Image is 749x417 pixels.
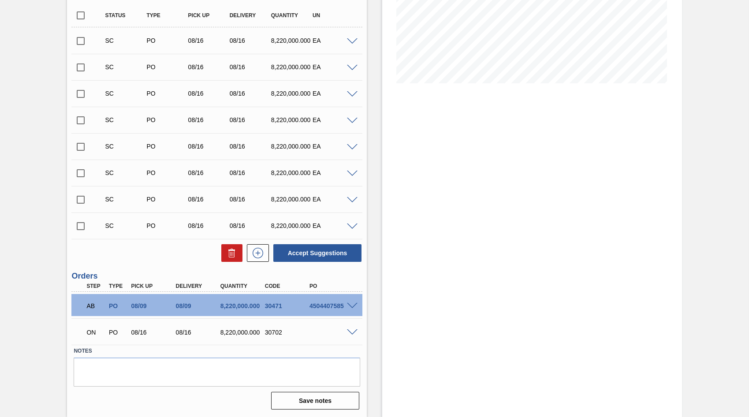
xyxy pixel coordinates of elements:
div: 08/16/2025 [174,329,223,336]
div: Type [145,12,190,19]
div: Awaiting Pick Up [84,296,107,316]
div: 8,220,000.000 [269,116,315,123]
div: Purchase order [145,169,190,176]
div: 08/16/2025 [227,143,273,150]
div: 08/16/2025 [186,63,232,71]
div: Purchase order [145,143,190,150]
div: 08/16/2025 [227,63,273,71]
div: 8,220,000.000 [269,169,315,176]
div: 08/16/2025 [227,196,273,203]
div: New suggestion [242,244,269,262]
div: Purchase order [145,196,190,203]
div: Quantity [218,283,268,289]
div: Step [84,283,107,289]
div: Suggestion Created [103,63,149,71]
div: 8,220,000.000 [269,90,315,97]
div: Type [107,283,129,289]
div: 08/16/2025 [227,222,273,229]
div: 08/09/2025 [129,302,179,309]
div: 8,220,000.000 [218,329,268,336]
div: 8,220,000.000 [269,37,315,44]
div: 08/16/2025 [227,116,273,123]
div: Suggestion Created [103,116,149,123]
div: 08/16/2025 [186,222,232,229]
div: Code [263,283,312,289]
div: 30471 [263,302,312,309]
div: Delivery [174,283,223,289]
div: 8,220,000.000 [269,63,315,71]
label: Notes [74,345,360,357]
div: EA [310,63,356,71]
div: 08/16/2025 [186,116,232,123]
button: Accept Suggestions [273,244,361,262]
div: Purchase order [145,63,190,71]
button: Save notes [271,392,359,410]
div: 08/16/2025 [186,90,232,97]
div: 08/16/2025 [227,169,273,176]
div: 8,220,000.000 [269,222,315,229]
div: Purchase order [145,90,190,97]
h3: Orders [71,272,362,281]
div: Suggestion Created [103,222,149,229]
div: 08/16/2025 [186,169,232,176]
div: PO [307,283,357,289]
div: Suggestion Created [103,143,149,150]
div: Delivery [227,12,273,19]
div: EA [310,196,356,203]
div: EA [310,116,356,123]
div: Pick up [129,283,179,289]
div: Purchase order [145,222,190,229]
div: 4504407585 [307,302,357,309]
div: Negotiating Order [84,323,107,342]
div: Suggestion Created [103,37,149,44]
div: Purchase order [107,302,129,309]
div: Suggestion Created [103,90,149,97]
div: Pick up [186,12,232,19]
div: Delete Suggestions [217,244,242,262]
div: Suggestion Created [103,169,149,176]
div: 08/16/2025 [186,196,232,203]
div: Accept Suggestions [269,243,362,263]
p: AB [86,302,104,309]
div: 08/16/2025 [186,143,232,150]
div: 08/16/2025 [186,37,232,44]
div: 30702 [263,329,312,336]
div: 8,220,000.000 [269,143,315,150]
div: Purchase order [145,37,190,44]
div: 08/09/2025 [174,302,223,309]
div: Purchase order [145,116,190,123]
div: Quantity [269,12,315,19]
p: ON [86,329,104,336]
div: 8,220,000.000 [218,302,268,309]
div: EA [310,90,356,97]
div: EA [310,169,356,176]
div: 08/16/2025 [227,90,273,97]
div: EA [310,143,356,150]
div: Suggestion Created [103,196,149,203]
div: 08/16/2025 [129,329,179,336]
div: Purchase order [107,329,129,336]
div: EA [310,37,356,44]
div: 8,220,000.000 [269,196,315,203]
div: Status [103,12,149,19]
div: 08/16/2025 [227,37,273,44]
div: UN [310,12,356,19]
div: EA [310,222,356,229]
